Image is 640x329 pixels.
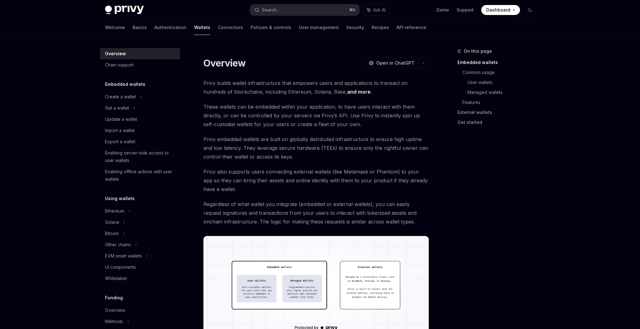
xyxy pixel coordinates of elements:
a: Managed wallets [467,87,540,97]
span: Dashboard [486,7,510,13]
div: Ethereum [105,207,124,215]
a: Overview [100,305,180,316]
div: Other chains [105,241,131,248]
a: Policies & controls [251,20,291,35]
div: EVM smart wallets [105,252,142,260]
h5: Embedded wallets [105,81,145,88]
button: Toggle dark mode [525,5,535,15]
span: Privy also supports users connecting external wallets (like Metamask or Phantom) to your app so t... [203,167,429,194]
span: Regardless of what wallet you integrate (embedded or external wallets), you can easily request si... [203,200,429,226]
a: Basics [132,20,147,35]
a: API reference [397,20,426,35]
span: Open in ChatGPT [376,60,414,66]
h5: Funding [105,294,123,302]
a: Support [457,7,474,13]
span: Privy builds wallet infrastructure that empowers users and applications to transact on hundreds o... [203,79,429,96]
a: Chain support [100,59,180,71]
a: User wallets [467,77,540,87]
span: These wallets can be embedded within your application, to have users interact with them directly,... [203,102,429,129]
div: Create a wallet [105,93,136,101]
div: Overview [105,307,125,314]
div: Chain support [105,61,134,69]
a: Common usage [462,67,540,77]
a: Features [462,97,540,107]
span: Privy embedded wallets are built on globally distributed infrastructure to ensure high uptime and... [203,135,429,161]
div: Enabling server-side access to user wallets [105,149,176,164]
button: Ask AI [362,4,390,16]
a: Wallets [194,20,210,35]
div: Enabling offline actions with user wallets [105,168,176,183]
div: Whitelabel [105,275,127,282]
div: Methods [105,318,123,325]
a: Security [346,20,364,35]
a: User management [299,20,339,35]
h1: Overview [203,57,246,69]
a: Import a wallet [100,125,180,136]
a: Connectors [218,20,243,35]
a: and more [347,89,371,95]
span: On this page [464,47,492,55]
div: Bitcoin [105,230,119,237]
button: Search...⌘K [250,4,359,16]
a: Get started [457,117,540,127]
div: Import a wallet [105,127,135,134]
a: Enabling offline actions with user wallets [100,166,180,185]
div: Overview [105,50,126,57]
span: ⌘ K [349,7,356,12]
a: Overview [100,48,180,59]
span: Ask AI [373,7,386,13]
a: Update a wallet [100,114,180,125]
div: Search... [262,6,279,14]
a: Recipes [372,20,389,35]
a: Enabling server-side access to user wallets [100,147,180,166]
a: Whitelabel [100,273,180,284]
button: Open in ChatGPT [365,58,418,68]
div: Solana [105,219,119,226]
a: Authentication [154,20,187,35]
div: Update a wallet [105,115,137,123]
a: External wallets [457,107,540,117]
a: Embedded wallets [457,57,540,67]
h5: Using wallets [105,195,135,202]
a: Export a wallet [100,136,180,147]
a: Dashboard [481,5,520,15]
a: UI components [100,262,180,273]
img: dark logo [105,6,144,14]
div: Export a wallet [105,138,135,145]
a: Demo [437,7,449,13]
div: UI components [105,263,136,271]
a: Welcome [105,20,125,35]
div: Get a wallet [105,104,129,112]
